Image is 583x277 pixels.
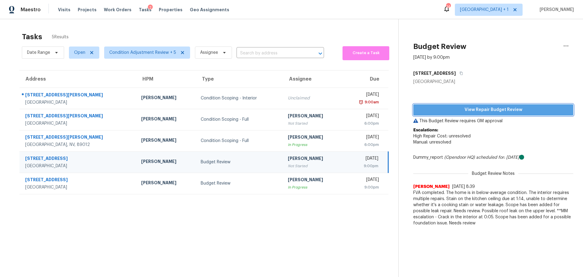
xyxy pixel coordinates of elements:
[413,190,573,226] span: FVA completed. The home is in below-average condition. The interior requires multiple repairs. St...
[25,177,131,184] div: [STREET_ADDRESS]
[159,7,182,13] span: Properties
[347,134,379,142] div: [DATE]
[347,92,379,99] div: [DATE]
[288,184,338,190] div: In Progress
[288,142,338,148] div: In Progress
[109,50,176,56] span: Condition Adjustment Review + 5
[78,7,97,13] span: Projects
[201,138,278,144] div: Condition Scoping - Full
[22,34,42,40] h2: Tasks
[141,137,191,145] div: [PERSON_NAME]
[200,50,218,56] span: Assignee
[27,50,50,56] span: Date Range
[316,49,325,58] button: Open
[237,49,307,58] input: Search by address
[25,92,131,99] div: [STREET_ADDRESS][PERSON_NAME]
[25,184,131,190] div: [GEOGRAPHIC_DATA]
[141,158,191,166] div: [PERSON_NAME]
[460,7,509,13] span: [GEOGRAPHIC_DATA] + 1
[347,177,379,184] div: [DATE]
[196,71,283,88] th: Type
[456,68,464,79] button: Copy Address
[25,155,131,163] div: [STREET_ADDRESS]
[288,177,338,184] div: [PERSON_NAME]
[148,5,153,11] div: 2
[141,95,191,102] div: [PERSON_NAME]
[201,159,278,165] div: Budget Review
[283,71,343,88] th: Assignee
[139,8,152,12] span: Tasks
[58,7,70,13] span: Visits
[141,116,191,123] div: [PERSON_NAME]
[413,140,451,144] span: Manual: unresolved
[288,120,338,126] div: Not Started
[25,142,131,148] div: [GEOGRAPHIC_DATA], NV, 89012
[201,116,278,123] div: Condition Scoping - Full
[413,184,450,190] span: [PERSON_NAME]
[413,154,573,161] div: Dummy_report
[468,171,518,177] span: Budget Review Notes
[25,113,131,120] div: [STREET_ADDRESS][PERSON_NAME]
[74,50,85,56] span: Open
[347,142,379,148] div: 6:00pm
[288,155,338,163] div: [PERSON_NAME]
[444,155,475,160] i: (Opendoor HQ)
[288,95,338,101] div: Unclaimed
[136,71,196,88] th: HPM
[476,155,519,160] i: scheduled for: [DATE]
[201,95,278,101] div: Condition Scoping - Interior
[418,106,568,114] span: View Repair Budget Review
[288,163,338,169] div: Not Started
[347,163,378,169] div: 9:00pm
[141,180,191,187] div: [PERSON_NAME]
[25,163,131,169] div: [GEOGRAPHIC_DATA]
[52,34,69,40] span: 5 Results
[21,7,41,13] span: Maestro
[413,134,471,138] span: High Repair Cost: unresolved
[413,104,573,116] button: View Repair Budget Review
[347,120,379,126] div: 6:00pm
[347,184,379,190] div: 9:00pm
[201,180,278,186] div: Budget Review
[413,128,438,132] b: Escalations:
[343,71,388,88] th: Due
[25,134,131,142] div: [STREET_ADDRESS][PERSON_NAME]
[347,155,378,163] div: [DATE]
[359,99,363,105] img: Overdue Alarm Icon
[104,7,131,13] span: Work Orders
[288,134,338,142] div: [PERSON_NAME]
[25,120,131,126] div: [GEOGRAPHIC_DATA]
[363,99,379,105] div: 9:00am
[413,70,456,76] h5: [STREET_ADDRESS]
[19,71,136,88] th: Address
[413,43,466,50] h2: Budget Review
[452,185,475,189] span: [DATE] 8:39
[446,4,450,10] div: 14
[537,7,574,13] span: [PERSON_NAME]
[413,54,450,61] div: [DATE] by 9:00pm
[288,113,338,120] div: [PERSON_NAME]
[347,113,379,120] div: [DATE]
[190,7,229,13] span: Geo Assignments
[413,79,573,85] div: [GEOGRAPHIC_DATA]
[346,50,386,57] span: Create a Task
[25,99,131,106] div: [GEOGRAPHIC_DATA]
[413,118,573,124] p: This Budget Review requires GM approval
[343,46,389,60] button: Create a Task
